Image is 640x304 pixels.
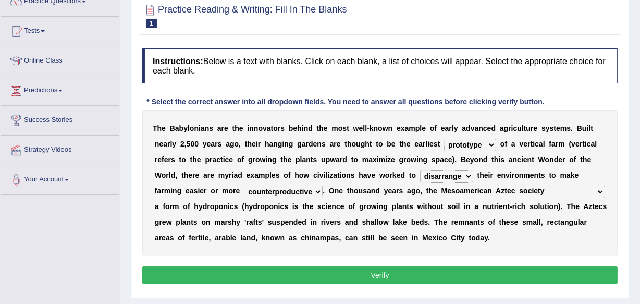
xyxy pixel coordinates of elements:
[172,140,176,148] b: y
[541,124,546,132] b: s
[205,155,210,164] b: p
[534,124,538,132] b: e
[163,140,167,148] b: a
[549,140,551,148] b: f
[225,155,229,164] b: c
[239,124,243,132] b: e
[505,140,508,148] b: f
[401,124,405,132] b: x
[416,155,419,164] b: i
[181,155,186,164] b: o
[336,155,340,164] b: a
[379,155,385,164] b: m
[423,155,428,164] b: g
[224,124,228,132] b: e
[359,124,363,132] b: e
[194,140,199,148] b: 0
[209,124,213,132] b: s
[562,155,565,164] b: r
[549,155,554,164] b: n
[302,155,306,164] b: a
[166,171,168,179] b: r
[475,124,479,132] b: a
[221,124,224,132] b: r
[526,124,531,132] b: u
[558,155,562,164] b: e
[212,155,216,164] b: a
[387,140,391,148] b: b
[253,155,255,164] b: r
[319,124,324,132] b: h
[414,140,419,148] b: e
[491,124,496,132] b: d
[434,140,438,148] b: s
[509,155,513,164] b: a
[595,140,597,148] b: l
[352,140,356,148] b: o
[527,155,532,164] b: n
[194,124,199,132] b: n
[170,140,173,148] b: l
[387,155,391,164] b: z
[218,140,222,148] b: s
[508,124,511,132] b: r
[192,155,197,164] b: h
[533,140,535,148] b: i
[347,124,349,132] b: t
[444,155,448,164] b: c
[190,124,194,132] b: o
[247,124,249,132] b: i
[391,140,396,148] b: e
[388,124,393,132] b: n
[522,124,524,132] b: l
[280,124,285,132] b: s
[474,155,479,164] b: o
[164,155,168,164] b: e
[334,140,336,148] b: r
[574,155,576,164] b: f
[289,124,293,132] b: b
[500,140,505,148] b: o
[306,140,309,148] b: r
[190,155,193,164] b: t
[188,124,190,132] b: l
[296,155,300,164] b: p
[155,171,162,179] b: W
[197,155,201,164] b: e
[423,140,425,148] b: r
[300,155,302,164] b: l
[248,155,253,164] b: g
[452,124,454,132] b: l
[367,124,370,132] b: -
[330,155,336,164] b: w
[1,46,119,72] a: Online Class
[142,2,347,28] h2: Practice Reading & Writing: Fill In The Blanks
[521,155,523,164] b: i
[513,124,518,132] b: c
[368,155,373,164] b: a
[239,140,241,148] b: ,
[587,124,589,132] b: i
[376,140,378,148] b: t
[232,124,235,132] b: t
[370,140,372,148] b: t
[159,140,163,148] b: e
[429,140,434,148] b: e
[142,266,618,284] button: Verify
[590,124,593,132] b: t
[187,140,191,148] b: 5
[273,140,278,148] b: n
[580,140,582,148] b: r
[402,140,407,148] b: h
[427,140,429,148] b: i
[249,124,254,132] b: n
[1,76,119,102] a: Predictions
[500,124,504,132] b: a
[297,140,302,148] b: g
[524,124,526,132] b: t
[321,155,326,164] b: u
[471,124,475,132] b: v
[523,155,527,164] b: e
[580,155,583,164] b: t
[445,124,449,132] b: a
